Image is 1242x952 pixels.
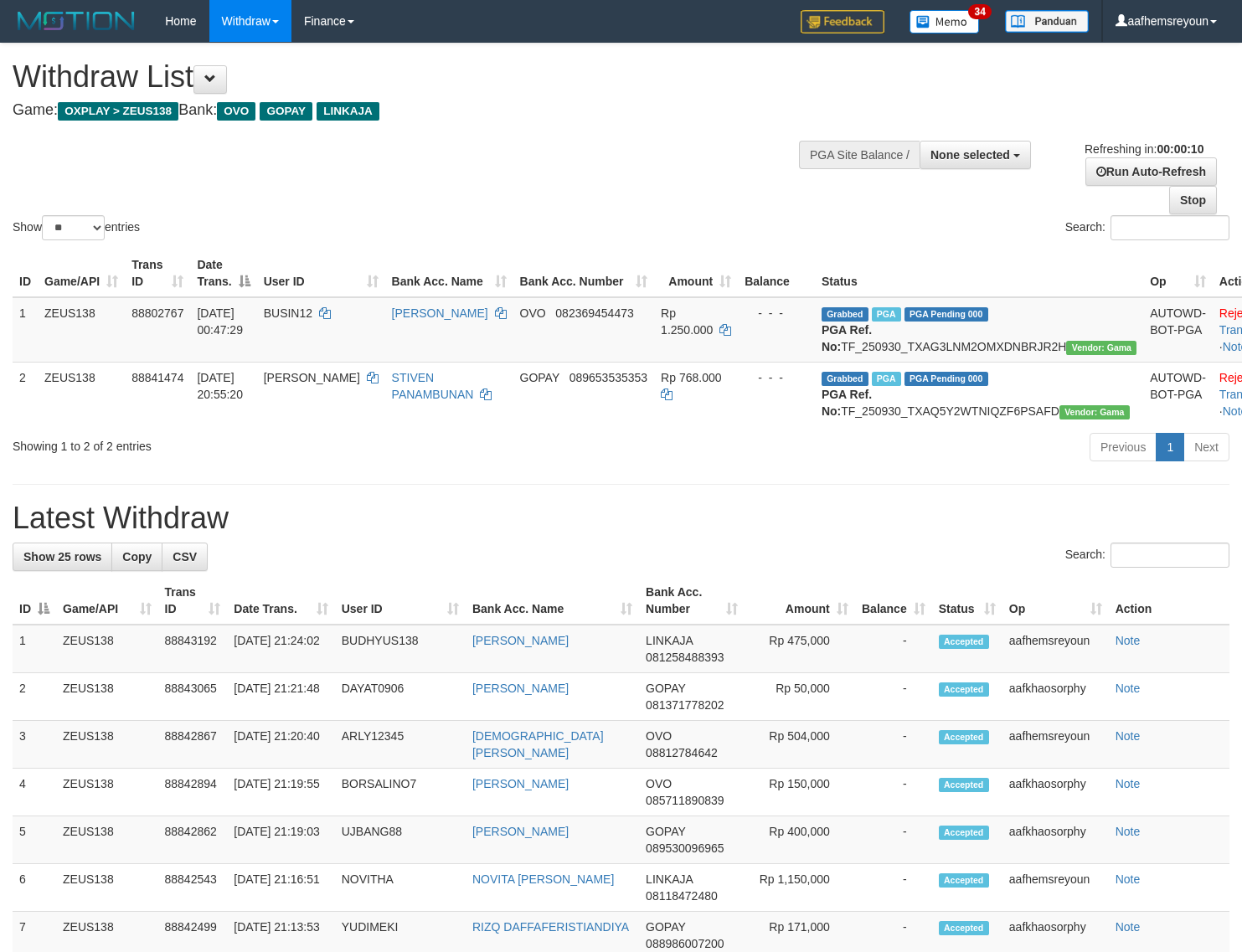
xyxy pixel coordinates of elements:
td: [DATE] 21:24:02 [227,625,334,673]
td: - [855,721,932,769]
th: Action [1109,577,1229,625]
span: [PERSON_NAME] [264,371,360,384]
td: - [855,816,932,864]
td: 88842862 [158,816,228,864]
th: Status [815,250,1143,297]
span: [DATE] 00:47:29 [197,306,243,337]
a: STIVEN PANAMBUNAN [392,371,474,401]
span: Copy [122,550,152,563]
input: Search: [1111,543,1229,568]
td: DAYAT0906 [335,673,466,721]
div: Showing 1 to 2 of 2 entries [13,431,505,455]
a: CSV [162,543,208,571]
div: - - - [745,369,808,386]
b: PGA Ref. No: [822,388,872,418]
div: PGA Site Balance / [799,141,920,169]
td: Rp 1,150,000 [745,864,855,912]
a: [DEMOGRAPHIC_DATA][PERSON_NAME] [472,729,604,759]
span: Accepted [939,826,989,840]
td: 5 [13,816,56,864]
span: CSV [173,550,197,563]
a: [PERSON_NAME] [472,777,569,790]
span: Copy 082369454473 to clipboard [555,306,633,320]
div: - - - [745,305,808,322]
span: PGA Pending [904,307,988,322]
td: BUDHYUS138 [335,625,466,673]
td: AUTOWD-BOT-PGA [1143,297,1213,363]
strong: 00:00:10 [1157,142,1203,156]
a: NOVITA [PERSON_NAME] [472,872,614,886]
a: Note [1116,920,1141,934]
a: Next [1183,433,1229,461]
a: [PERSON_NAME] [472,825,569,838]
span: PGA Pending [904,372,988,386]
th: Amount: activate to sort column ascending [654,250,738,297]
td: Rp 504,000 [745,721,855,769]
td: ZEUS138 [38,362,125,426]
th: Trans ID: activate to sort column ascending [125,250,190,297]
th: ID: activate to sort column descending [13,577,56,625]
span: LINKAJA [317,102,379,121]
span: Grabbed [822,372,868,386]
a: Previous [1090,433,1157,461]
span: 88841474 [131,371,183,384]
label: Search: [1065,215,1229,240]
span: BUSIN12 [264,306,312,320]
td: - [855,864,932,912]
span: GOPAY [520,371,559,384]
h1: Withdraw List [13,60,812,94]
td: ZEUS138 [56,816,158,864]
span: GOPAY [646,682,685,695]
td: BORSALINO7 [335,769,466,816]
a: Copy [111,543,162,571]
span: Rp 768.000 [661,371,721,384]
td: 88842894 [158,769,228,816]
label: Show entries [13,215,140,240]
td: aafkhaosorphy [1002,816,1109,864]
span: Copy 081258488393 to clipboard [646,651,724,664]
td: 4 [13,769,56,816]
td: TF_250930_TXAQ5Y2WTNIQZF6PSAFD [815,362,1143,426]
th: Bank Acc. Number: activate to sort column ascending [513,250,655,297]
span: OVO [217,102,255,121]
span: Copy 089653535353 to clipboard [569,371,647,384]
td: - [855,769,932,816]
span: OXPLAY > ZEUS138 [58,102,178,121]
h1: Latest Withdraw [13,502,1229,535]
span: LINKAJA [646,872,693,886]
td: AUTOWD-BOT-PGA [1143,362,1213,426]
span: Accepted [939,873,989,888]
th: Op: activate to sort column ascending [1002,577,1109,625]
a: RIZQ DAFFAFERISTIANDIYA [472,920,629,934]
span: Accepted [939,921,989,935]
img: MOTION_logo.png [13,8,140,33]
td: TF_250930_TXAG3LNM2OMXDNBRJR2H [815,297,1143,363]
td: Rp 475,000 [745,625,855,673]
span: GOPAY [646,920,685,934]
a: Note [1116,682,1141,695]
input: Search: [1111,215,1229,240]
span: GOPAY [646,825,685,838]
td: aafhemsreyoun [1002,625,1109,673]
a: Note [1116,825,1141,838]
span: OVO [520,306,546,320]
a: Stop [1169,186,1217,214]
th: Game/API: activate to sort column ascending [38,250,125,297]
span: Rp 1.250.000 [661,306,713,337]
span: Copy 089530096965 to clipboard [646,841,724,855]
b: PGA Ref. No: [822,323,872,353]
td: UJBANG88 [335,816,466,864]
span: Copy 085711890839 to clipboard [646,794,724,807]
th: Balance [738,250,815,297]
span: Accepted [939,730,989,744]
a: Note [1116,729,1141,743]
h4: Game: Bank: [13,102,812,119]
span: GOPAY [260,102,312,121]
td: 88842867 [158,721,228,769]
td: 88842543 [158,864,228,912]
th: Date Trans.: activate to sort column descending [190,250,256,297]
th: ID [13,250,38,297]
td: aafkhaosorphy [1002,673,1109,721]
span: LINKAJA [646,634,693,647]
td: ZEUS138 [38,297,125,363]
